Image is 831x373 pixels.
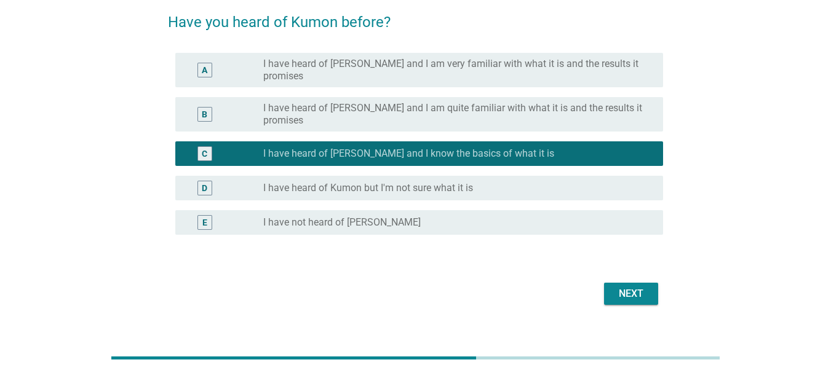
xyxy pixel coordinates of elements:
[202,181,207,194] div: D
[263,147,554,160] label: I have heard of [PERSON_NAME] and I know the basics of what it is
[202,63,207,76] div: A
[202,108,207,120] div: B
[604,283,658,305] button: Next
[263,216,421,229] label: I have not heard of [PERSON_NAME]
[202,147,207,160] div: C
[202,216,207,229] div: E
[614,286,648,301] div: Next
[263,182,473,194] label: I have heard of Kumon but I'm not sure what it is
[263,102,643,127] label: I have heard of [PERSON_NAME] and I am quite familiar with what it is and the results it promises
[263,58,643,82] label: I have heard of [PERSON_NAME] and I am very familiar with what it is and the results it promises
